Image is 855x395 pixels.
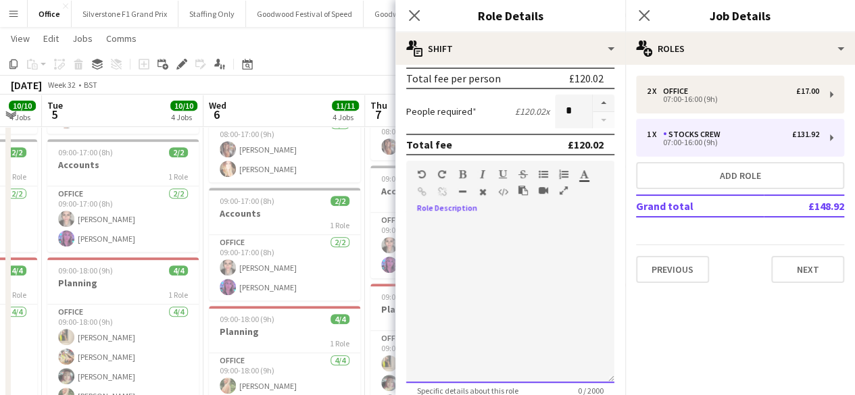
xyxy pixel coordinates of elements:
div: 07:00-16:00 (9h) [647,96,819,103]
app-job-card: 09:00-17:00 (8h)2/2Accounts1 RoleOffice2/209:00-17:00 (8h)[PERSON_NAME][PERSON_NAME] [370,165,522,278]
span: 09:00-18:00 (9h) [58,265,113,275]
app-card-role: Office2/208:00-17:00 (9h)[PERSON_NAME][PERSON_NAME] [209,117,360,182]
button: Undo [417,169,426,180]
span: 2/2 [7,147,26,157]
div: £131.92 [792,130,819,139]
span: Tue [47,99,63,111]
button: Silverstone F1 Grand Prix [72,1,178,27]
a: View [5,30,35,47]
div: 2 x [647,86,663,96]
h3: Accounts [370,185,522,197]
span: 5 [45,107,63,122]
app-card-role: Office2/209:00-17:00 (8h)[PERSON_NAME][PERSON_NAME] [209,235,360,300]
td: £148.92 [764,195,844,217]
h3: Role Details [395,7,625,24]
button: Underline [498,169,508,180]
div: £120.02 [568,138,604,151]
span: 10/10 [170,101,197,111]
button: Redo [437,169,447,180]
span: 7 [368,107,387,122]
span: 10/10 [9,101,36,111]
span: 09:00-17:00 (8h) [58,147,113,157]
div: BST [84,80,97,90]
button: Italic [478,169,487,180]
h3: Accounts [47,159,199,171]
div: [DATE] [11,78,42,92]
button: Insert video [539,185,548,196]
span: 11/11 [332,101,359,111]
div: £120.02 x [515,105,549,117]
div: £17.00 [796,86,819,96]
div: 4 Jobs [171,112,197,122]
span: 4/4 [7,265,26,275]
button: Unordered List [539,169,548,180]
span: Thu [370,99,387,111]
div: 1 x [647,130,663,139]
span: 1 Role [330,338,349,348]
app-card-role: Office2/209:00-17:00 (8h)[PERSON_NAME][PERSON_NAME] [47,186,199,252]
td: Grand total [636,195,764,217]
h3: Planning [209,325,360,338]
span: 09:00-18:00 (9h) [220,314,274,324]
button: Previous [636,256,709,283]
span: 1 Role [330,220,349,230]
button: Goodwood Festival of Speed [246,1,364,27]
button: Office [28,1,72,27]
button: Fullscreen [559,185,568,196]
span: Edit [43,32,59,45]
h3: Job Details [625,7,855,24]
h3: Planning [370,303,522,315]
span: Jobs [72,32,93,45]
a: Edit [38,30,64,47]
button: Goodwood Revival [364,1,449,27]
button: HTML Code [498,186,508,197]
app-job-card: 09:00-17:00 (8h)2/2Accounts1 RoleOffice2/209:00-17:00 (8h)[PERSON_NAME][PERSON_NAME] [209,188,360,300]
button: Strikethrough [518,169,528,180]
button: Text Color [579,169,589,180]
span: View [11,32,30,45]
button: Increase [593,95,614,112]
span: 09:00-17:00 (8h) [220,196,274,206]
span: 1 Role [168,172,188,182]
div: Roles [625,32,855,65]
span: Week 32 [45,80,78,90]
div: 4 Jobs [9,112,35,122]
div: Stocks Crew [663,130,726,139]
app-job-card: 09:00-17:00 (8h)2/2Accounts1 RoleOffice2/209:00-17:00 (8h)[PERSON_NAME][PERSON_NAME] [47,139,199,252]
h3: Accounts [209,207,360,219]
span: 1 Role [168,290,188,300]
span: 1 Role [7,172,26,182]
button: Bold [458,169,467,180]
span: 1 Role [7,290,26,300]
button: Staffing Only [178,1,246,27]
app-card-role: Office2/209:00-17:00 (8h)[PERSON_NAME][PERSON_NAME] [370,213,522,278]
span: Comms [106,32,137,45]
div: £120.02 [569,72,604,85]
div: Office [663,86,693,96]
a: Jobs [67,30,98,47]
span: 4/4 [169,265,188,275]
button: Ordered List [559,169,568,180]
span: 09:00-18:00 (9h) [381,292,436,302]
span: Wed [209,99,226,111]
div: 4 Jobs [333,112,358,122]
div: Total fee [406,138,452,151]
div: Total fee per person [406,72,501,85]
span: 2/2 [331,196,349,206]
span: 09:00-17:00 (8h) [381,174,436,184]
div: Shift [395,32,625,65]
button: Clear Formatting [478,186,487,197]
label: People required [406,105,477,117]
div: 07:00-16:00 (9h) [647,139,819,146]
span: 6 [207,107,226,122]
button: Horizontal Line [458,186,467,197]
button: Next [771,256,844,283]
span: 2/2 [169,147,188,157]
span: 4/4 [331,314,349,324]
app-card-role: Office1/108:00-17:00 (9h)[PERSON_NAME] [370,114,522,160]
button: Paste as plain text [518,185,528,196]
a: Comms [101,30,142,47]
